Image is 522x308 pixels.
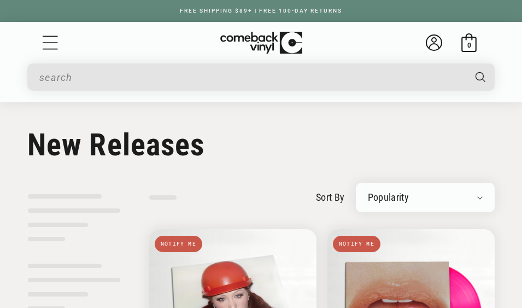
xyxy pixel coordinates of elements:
[27,63,495,91] div: Search
[220,32,302,54] img: ComebackVinyl.com
[41,33,60,52] summary: Menu
[467,41,471,49] span: 0
[169,8,353,14] a: FREE SHIPPING $89+ | FREE 100-DAY RETURNS
[27,127,495,163] h1: New Releases
[39,66,464,89] input: search
[465,63,496,91] button: Search
[316,190,345,205] label: sort by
